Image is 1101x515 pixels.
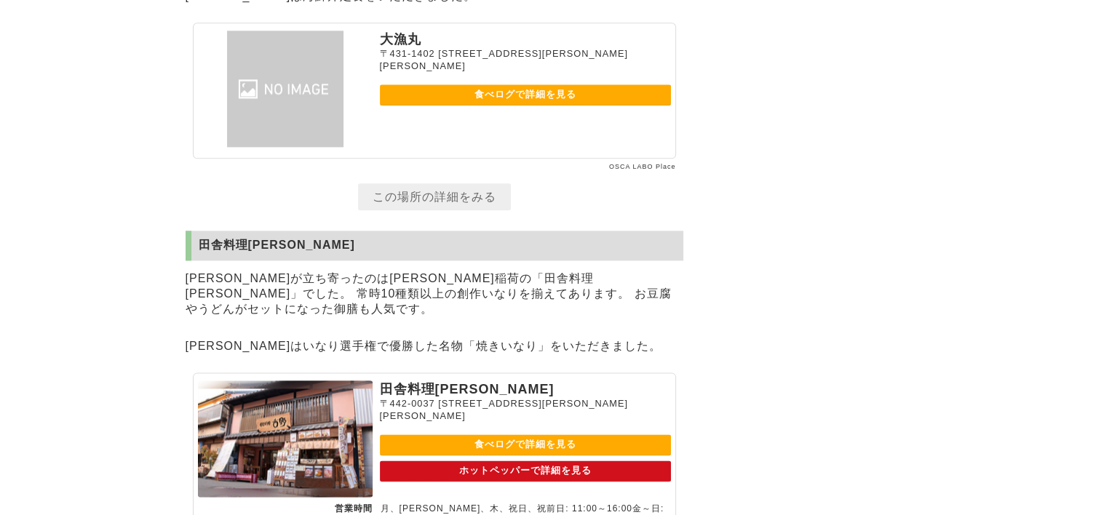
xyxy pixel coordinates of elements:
span: 〒442-0037 [380,398,435,409]
a: ホットペッパーで詳細を見る [380,460,671,482]
h2: 田舎料理[PERSON_NAME] [186,231,683,260]
img: 大漁丸 [198,31,373,147]
a: OSCA LABO Place [609,163,676,170]
p: [PERSON_NAME]はいなり選手権で優勝した名物「焼きいなり」をいただきました。 [186,335,683,358]
p: 大漁丸 [380,31,671,48]
a: この場所の詳細をみる [358,183,511,210]
span: [STREET_ADDRESS][PERSON_NAME][PERSON_NAME] [380,398,628,421]
img: 田舎料理吉野 [198,380,373,497]
p: 田舎料理[PERSON_NAME] [380,380,671,398]
p: [PERSON_NAME]が立ち寄ったのは[PERSON_NAME]稲荷の「田舎料理[PERSON_NAME]」でした。 常時10種類以上の創作いなりを揃えてあります。 お豆腐やうどんがセットに... [186,268,683,321]
span: 〒431-1402 [380,48,435,59]
span: [STREET_ADDRESS][PERSON_NAME][PERSON_NAME] [380,48,628,71]
a: 食べログで詳細を見る [380,434,671,455]
a: 食べログで詳細を見る [380,84,671,105]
